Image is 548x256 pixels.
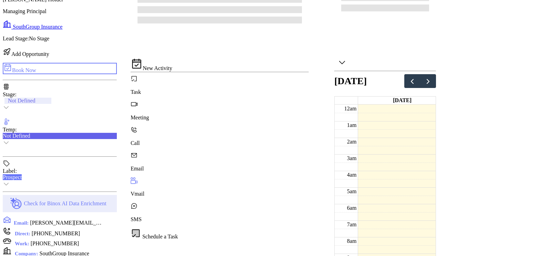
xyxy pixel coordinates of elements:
[14,220,29,226] span: Email:
[3,51,49,57] span: Add Opportunity
[32,230,80,236] span: [PHONE_NUMBER]
[131,115,309,121] p: Meeting
[131,140,309,146] p: Call
[420,74,436,88] button: Next day
[3,174,22,180] span: Prospect
[30,220,102,226] span: [PERSON_NAME][EMAIL_ADDRESS][DOMAIN_NAME]
[346,122,358,128] div: 1am
[3,133,117,139] div: Not Defined
[31,240,79,246] span: [PHONE_NUMBER]
[3,36,117,42] p: Lead Stage: No Stage
[10,198,22,210] img: Ai-Enrich-DaqCidB-.svg
[8,98,48,104] div: Not Defined
[346,139,358,145] div: 2am
[131,191,309,197] p: Vmail
[392,97,413,104] a: [DATE]
[131,166,309,172] p: Email
[131,216,309,223] p: SMS
[131,89,309,95] p: Task
[131,234,178,239] span: Schedule a Task
[346,238,358,244] div: 8am
[24,200,106,207] p: Check for Binox AI Data Enrichment
[343,106,358,112] div: 12am
[334,76,367,87] h2: [DATE]
[15,231,30,236] span: Direct :
[3,168,117,174] div: Label:
[15,241,29,246] span: Work :
[3,67,36,73] span: Book Now
[3,20,117,30] a: SouthGroup Insurance
[346,221,358,228] div: 7am
[404,74,420,88] button: Previous day
[346,188,358,195] div: 5am
[3,127,115,133] div: Temp:
[3,91,117,98] div: Stage:
[346,172,358,178] div: 4am
[346,155,358,161] div: 3am
[131,58,309,71] div: New Activity
[346,205,358,211] div: 6am
[3,8,117,14] p: Managing Principal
